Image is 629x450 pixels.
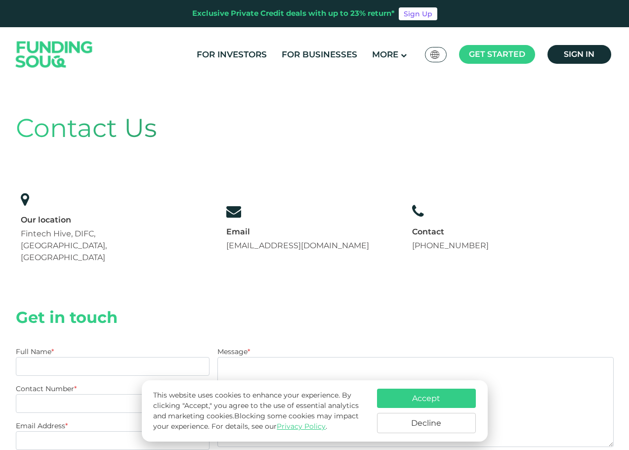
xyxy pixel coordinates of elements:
span: Blocking some cookies may impact your experience. [153,411,359,431]
span: For details, see our . [211,422,327,431]
span: Get started [469,49,525,59]
div: Contact [412,226,489,237]
img: Logo [6,30,103,80]
a: Sign Up [399,7,437,20]
a: [PHONE_NUMBER] [412,241,489,250]
label: Email Address [16,421,68,430]
span: Fintech Hive, DIFC, [GEOGRAPHIC_DATA], [GEOGRAPHIC_DATA] [21,229,107,262]
label: Full Name [16,347,54,356]
a: For Businesses [279,46,360,63]
div: Our location [21,215,183,225]
label: Contact Number [16,384,77,393]
a: Sign in [547,45,611,64]
div: Contact Us [16,109,614,147]
img: SA Flag [430,50,439,59]
a: For Investors [194,46,269,63]
div: Email [226,226,369,237]
span: Sign in [564,49,594,59]
div: Exclusive Private Credit deals with up to 23% return* [192,8,395,19]
a: [EMAIL_ADDRESS][DOMAIN_NAME] [226,241,369,250]
p: This website uses cookies to enhance your experience. By clicking "Accept," you agree to the use ... [153,390,367,432]
h2: Get in touch [16,308,614,327]
label: Message [217,347,250,356]
button: Decline [377,413,476,433]
span: More [372,49,398,59]
button: Accept [377,389,476,408]
a: Privacy Policy [277,422,326,431]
